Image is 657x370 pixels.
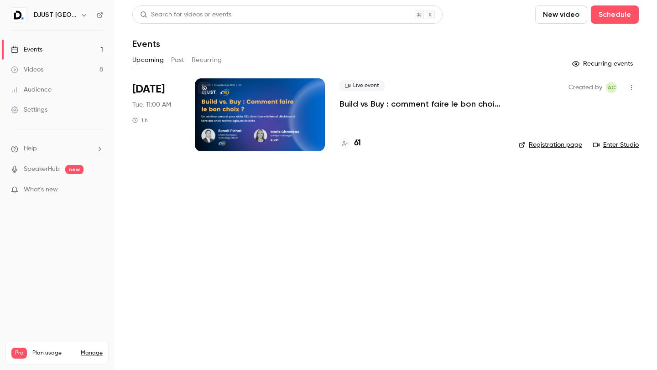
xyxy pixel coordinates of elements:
[11,105,47,114] div: Settings
[24,185,58,195] span: What's new
[11,348,27,359] span: Pro
[608,82,615,93] span: AC
[32,349,75,357] span: Plan usage
[81,349,103,357] a: Manage
[132,53,164,67] button: Upcoming
[24,144,37,154] span: Help
[591,5,639,24] button: Schedule
[171,53,184,67] button: Past
[11,65,43,74] div: Videos
[140,10,231,20] div: Search for videos or events
[34,10,77,20] h6: DJUST [GEOGRAPHIC_DATA]
[132,117,148,124] div: 1 h
[65,165,83,174] span: new
[132,100,171,109] span: Tue, 11:00 AM
[535,5,587,24] button: New video
[132,78,180,151] div: Sep 23 Tue, 11:00 AM (Europe/Paris)
[339,98,504,109] a: Build vs Buy : comment faire le bon choix ?
[519,140,582,149] a: Registration page
[11,8,26,22] img: DJUST France
[192,53,222,67] button: Recurring
[11,85,52,94] div: Audience
[132,82,165,97] span: [DATE]
[339,137,361,149] a: 61
[593,140,639,149] a: Enter Studio
[606,82,617,93] span: Aubéry Chauvin
[568,57,639,71] button: Recurring events
[354,137,361,149] h4: 61
[568,82,602,93] span: Created by
[92,186,103,194] iframe: Noticeable Trigger
[339,80,385,91] span: Live event
[24,164,60,174] a: SpeakerHub
[132,38,160,49] h1: Events
[11,45,42,54] div: Events
[11,144,103,154] li: help-dropdown-opener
